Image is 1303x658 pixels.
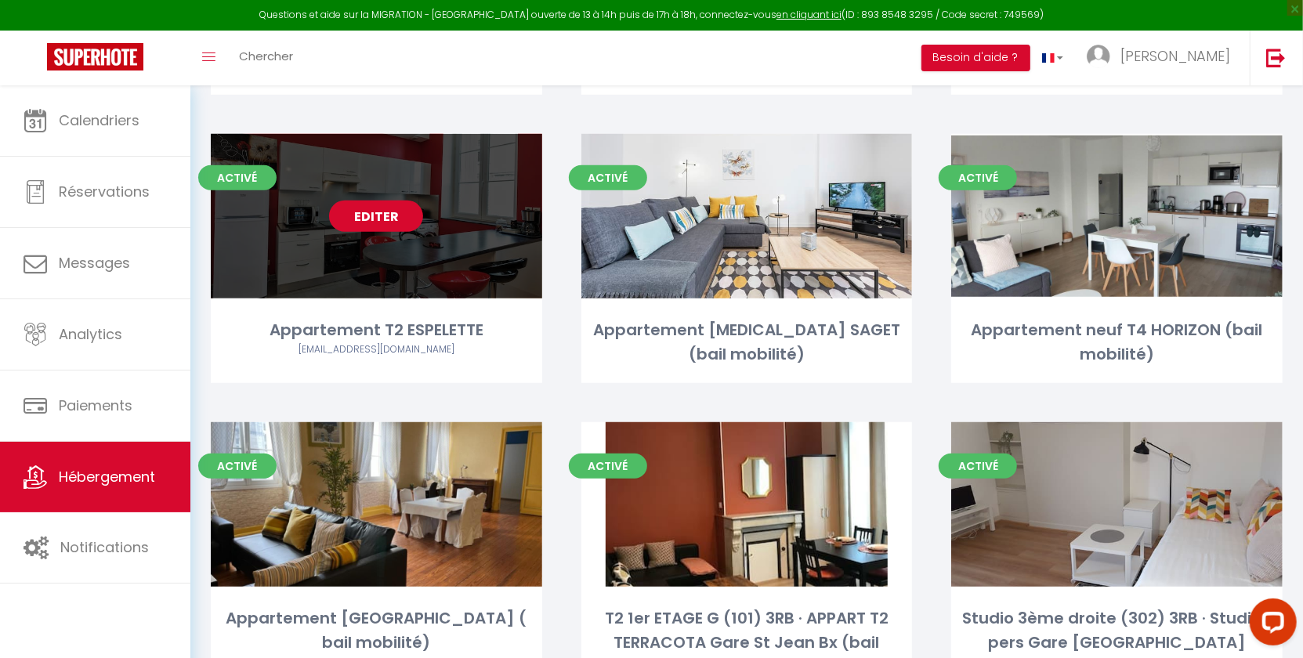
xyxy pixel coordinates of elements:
span: Activé [569,454,647,479]
img: logout [1266,48,1286,67]
a: Editer [1070,489,1164,520]
div: Appartement [GEOGRAPHIC_DATA] ( bail mobilité) [211,606,542,656]
a: Chercher [227,31,305,85]
span: Chercher [239,48,293,64]
a: Editer [1070,201,1164,232]
span: Hébergement [59,467,155,486]
a: Editer [700,489,794,520]
div: Appartement T2 ESPELETTE [211,318,542,342]
a: ... [PERSON_NAME] [1075,31,1250,85]
button: Besoin d'aide ? [921,45,1030,71]
a: Editer [329,489,423,520]
span: Activé [198,165,277,190]
div: Appartement neuf T4 HORIZON (bail mobilité) [951,318,1283,367]
span: Activé [198,454,277,479]
span: Notifications [60,537,149,557]
span: Activé [939,165,1017,190]
span: [PERSON_NAME] [1120,46,1230,66]
span: Messages [59,253,130,273]
div: Appartement [MEDICAL_DATA] SAGET (bail mobilité) [581,318,913,367]
span: Activé [939,454,1017,479]
div: Airbnb [211,342,542,357]
img: ... [1087,45,1110,68]
iframe: LiveChat chat widget [1237,592,1303,658]
span: Paiements [59,396,132,415]
a: Editer [329,201,423,232]
span: Réservations [59,182,150,201]
a: Editer [700,201,794,232]
span: Calendriers [59,110,139,130]
a: en cliquant ici [776,8,842,21]
span: Analytics [59,324,122,344]
span: Activé [569,165,647,190]
img: Super Booking [47,43,143,70]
